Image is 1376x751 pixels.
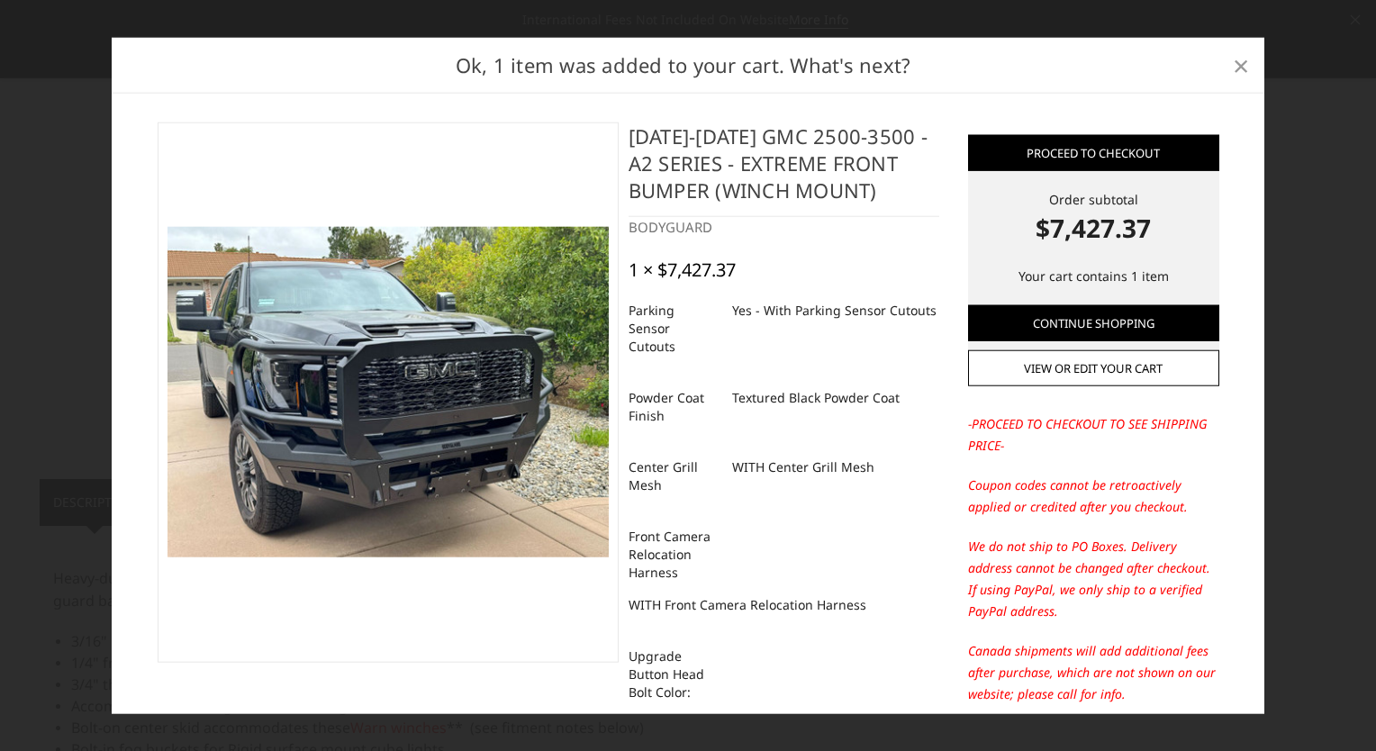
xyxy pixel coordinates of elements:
[629,589,866,621] dd: WITH Front Camera Relocation Harness
[968,208,1219,246] strong: $7,427.37
[968,536,1219,622] p: We do not ship to PO Boxes. Delivery address cannot be changed after checkout. If using PayPal, w...
[629,451,719,502] dt: Center Grill Mesh
[968,640,1219,705] p: Canada shipments will add additional fees after purchase, which are not shown on our website; ple...
[629,709,870,741] dd: Black Oxide Stainless Button-Head Bolts
[629,216,939,237] div: BODYGUARD
[629,122,939,216] h4: [DATE]-[DATE] GMC 2500-3500 - A2 Series - Extreme Front Bumper (winch mount)
[629,294,719,363] dt: Parking Sensor Cutouts
[140,50,1227,80] h2: Ok, 1 item was added to your cart. What's next?
[968,413,1219,457] p: -PROCEED TO CHECKOUT TO SEE SHIPPING PRICE-
[968,304,1219,340] a: Continue Shopping
[968,350,1219,386] a: View or edit your cart
[968,265,1219,286] p: Your cart contains 1 item
[629,259,736,281] div: 1 × $7,427.37
[968,475,1219,518] p: Coupon codes cannot be retroactively applied or credited after you checkout.
[629,382,719,432] dt: Powder Coat Finish
[1227,50,1255,79] a: Close
[629,520,719,589] dt: Front Camera Relocation Harness
[167,227,609,557] img: 2024-2025 GMC 2500-3500 - A2 Series - Extreme Front Bumper (winch mount)
[732,294,937,327] dd: Yes - With Parking Sensor Cutouts
[968,134,1219,170] a: Proceed to checkout
[1233,45,1249,84] span: ×
[732,451,874,484] dd: WITH Center Grill Mesh
[968,189,1219,246] div: Order subtotal
[629,640,719,709] dt: Upgrade Button Head Bolt Color:
[732,382,900,414] dd: Textured Black Powder Coat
